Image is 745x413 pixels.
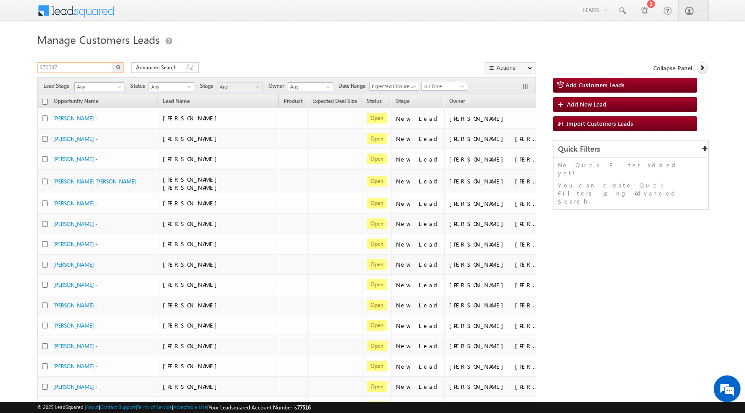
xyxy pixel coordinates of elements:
[163,175,221,191] span: [PERSON_NAME] [PERSON_NAME]
[43,82,73,90] span: Lead Stage
[130,82,149,90] span: Status
[449,200,539,208] div: [PERSON_NAME] [PERSON_NAME]
[53,136,98,142] a: [PERSON_NAME] -
[449,155,539,163] div: [PERSON_NAME] [PERSON_NAME]
[367,259,387,270] span: Open
[367,279,387,290] span: Open
[53,115,98,122] a: [PERSON_NAME] -
[396,240,441,248] div: New Lead
[163,135,221,142] span: [PERSON_NAME]
[149,82,194,91] a: Any
[396,383,441,391] div: New Lead
[136,64,179,72] span: Advanced Search
[137,404,172,410] a: Terms of Service
[147,4,168,26] div: Minimize live chat window
[367,113,387,123] span: Open
[149,83,192,91] span: Any
[42,99,48,105] input: Check all records
[54,98,98,104] span: Opportunity Name
[449,177,539,185] div: [PERSON_NAME] [PERSON_NAME]
[396,322,441,330] div: New Lead
[163,301,221,309] span: [PERSON_NAME]
[163,155,221,162] span: [PERSON_NAME]
[163,342,221,349] span: [PERSON_NAME]
[173,404,207,410] a: Acceptable Use
[367,320,387,331] span: Open
[53,178,140,185] a: [PERSON_NAME] [PERSON_NAME] -
[75,83,121,91] span: Any
[53,363,98,370] a: [PERSON_NAME] -
[47,47,150,59] div: Chat with us now
[53,221,98,227] a: [PERSON_NAME] -
[100,404,136,410] a: Contact Support
[367,133,387,144] span: Open
[122,276,162,288] em: Start Chat
[217,82,263,91] a: Any
[284,98,302,104] span: Product
[653,64,692,72] span: Collapse Panel
[49,96,103,108] a: Opportunity Name
[396,155,441,163] div: New Lead
[312,98,357,104] span: Expected Deal Size
[367,218,387,229] span: Open
[163,281,221,288] span: [PERSON_NAME]
[37,32,160,47] span: Manage Customers Leads
[558,161,704,177] p: No Quick Filter added yet!
[367,341,387,351] span: Open
[217,83,260,91] span: Any
[421,82,467,91] a: All Time
[297,404,311,411] span: 77516
[163,383,221,390] span: [PERSON_NAME]
[367,153,387,164] span: Open
[449,301,539,309] div: [PERSON_NAME] [PERSON_NAME]
[449,383,539,391] div: [PERSON_NAME] [PERSON_NAME]
[449,281,539,289] div: [PERSON_NAME] [PERSON_NAME]
[396,281,441,289] div: New Lead
[553,141,708,158] div: Quick Filters
[449,220,539,228] div: [PERSON_NAME] [PERSON_NAME]
[12,83,163,268] textarea: Type your message and hit 'Enter'
[367,176,387,187] span: Open
[367,238,387,249] span: Open
[53,302,98,309] a: [PERSON_NAME] -
[321,83,332,92] a: Show All Items
[449,342,539,350] div: [PERSON_NAME] [PERSON_NAME]
[567,100,606,108] span: Add New Lead
[396,200,441,208] div: New Lead
[396,362,441,370] div: New Lead
[396,220,441,228] div: New Lead
[396,115,441,123] div: New Lead
[396,98,409,104] span: Stage
[449,115,539,123] div: [PERSON_NAME]
[288,82,333,91] input: Type to Search
[116,65,120,69] img: Search
[308,96,362,108] a: Expected Deal Size
[367,198,387,209] span: Open
[163,199,221,207] span: [PERSON_NAME]
[158,96,194,108] span: Lead Name
[53,383,98,390] a: [PERSON_NAME] -
[449,240,539,248] div: [PERSON_NAME] [PERSON_NAME]
[449,135,539,143] div: [PERSON_NAME] [PERSON_NAME]
[485,62,536,73] button: Actions
[53,200,98,207] a: [PERSON_NAME] -
[449,362,539,370] div: [PERSON_NAME] [PERSON_NAME]
[53,241,98,247] a: [PERSON_NAME] -
[163,220,221,227] span: [PERSON_NAME]
[200,82,217,90] span: Stage
[370,82,416,90] span: Expected Closure Date
[338,82,369,90] span: Date Range
[367,300,387,311] span: Open
[396,135,441,143] div: New Lead
[37,403,311,412] span: © 2025 LeadSquared | | | | |
[367,381,387,392] span: Open
[362,96,386,108] a: Status
[422,82,464,90] span: All Time
[163,114,221,122] span: [PERSON_NAME]
[268,82,288,90] span: Owner
[209,404,311,411] span: Your Leadsquared Account Number is
[163,240,221,247] span: [PERSON_NAME]
[396,342,441,350] div: New Lead
[86,404,99,410] a: About
[53,261,98,268] a: [PERSON_NAME] -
